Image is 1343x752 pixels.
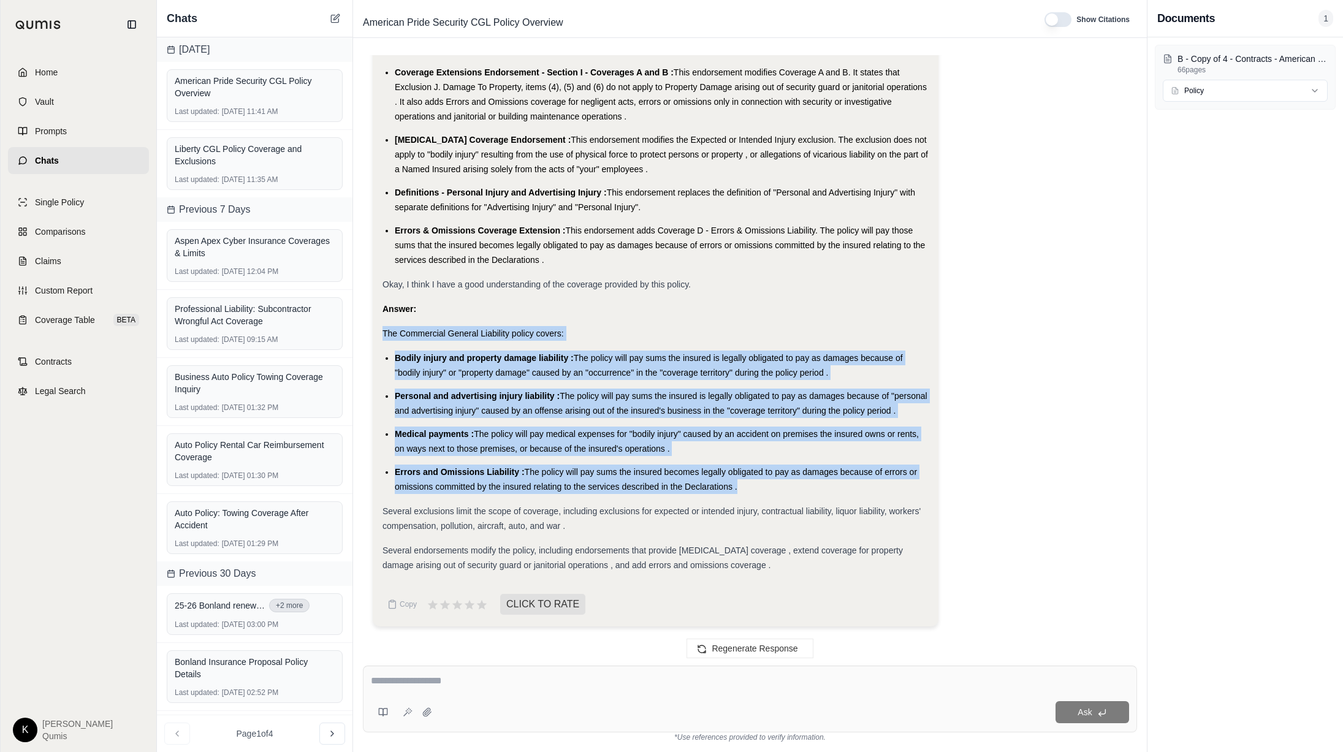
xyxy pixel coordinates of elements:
button: Ask [1056,701,1129,723]
a: Vault [8,88,149,115]
div: [DATE] 03:00 PM [175,620,335,629]
span: Prompts [35,125,67,137]
span: Last updated: [175,471,219,480]
span: Okay, I think I have a good understanding of the coverage provided by this policy. [382,279,691,289]
span: Several endorsements modify the policy, including endorsements that provide [MEDICAL_DATA] covera... [382,545,903,570]
span: Custom Report [35,284,93,297]
span: Regenerate Response [712,644,797,653]
div: Business Auto Policy Towing Coverage Inquiry [175,371,335,395]
span: The policy will pay sums the insured is legally obligated to pay as damages because of "bodily in... [395,353,903,378]
span: Vault [35,96,54,108]
div: Previous 7 Days [157,197,352,222]
span: The policy will pay medical expenses for "bodily injury" caused by an accident on premises the in... [395,429,919,454]
span: This endorsement modifies the Expected or Intended Injury exclusion. The exclusion does not apply... [395,135,928,174]
div: Auto Policy: Towing Coverage After Accident [175,507,335,531]
span: The policy will pay sums the insured is legally obligated to pay as damages because of "personal ... [395,391,927,416]
div: [DATE] 01:32 PM [175,403,335,412]
a: Claims [8,248,149,275]
div: [DATE] 01:30 PM [175,471,335,480]
span: Home [35,66,58,78]
div: Edit Title [358,13,1030,32]
span: Errors & Omissions Coverage Extension : [395,226,566,235]
span: Show Citations [1076,15,1130,25]
a: Comparisons [8,218,149,245]
span: Definitions - Personal Injury and Advertising Injury : [395,188,607,197]
span: Single Policy [35,196,84,208]
button: Regenerate Response [687,639,813,658]
a: Prompts [8,118,149,145]
span: Last updated: [175,175,219,184]
span: Last updated: [175,688,219,697]
span: Several exclusions limit the scope of coverage, including exclusions for expected or intended inj... [382,506,921,531]
span: CLICK TO RATE [500,594,585,615]
div: Aspen Apex Cyber Insurance Coverages & Limits [175,235,335,259]
div: Bonland Insurance Proposal Policy Details [175,656,335,680]
span: Contracts [35,355,72,368]
span: BETA [113,314,139,326]
span: 25-26 Bonland renewal proposal without WC.pdf [175,599,267,612]
span: The policy will pay sums the insured becomes legally obligated to pay as damages because of error... [395,467,917,492]
span: Page 1 of 4 [237,727,273,740]
span: Last updated: [175,107,219,116]
a: Single Policy [8,189,149,216]
button: Collapse sidebar [122,15,142,34]
span: Last updated: [175,620,219,629]
button: B - Copy of 4 - Contracts - American Pride Security Services Inc - CGL Policy.pdf66pages [1163,53,1328,75]
span: [PERSON_NAME] [42,718,113,730]
span: Chats [35,154,59,167]
div: Auto Policy Rental Car Reimbursement Coverage [175,439,335,463]
span: Last updated: [175,539,219,549]
span: Copy [400,599,417,609]
span: Errors and Omissions Liability : [395,467,525,477]
span: The Commercial General Liability policy covers: [382,329,564,338]
span: Last updated: [175,267,219,276]
strong: Answer: [382,304,416,314]
span: Bodily injury and property damage liability : [395,353,574,363]
span: Medical payments : [395,429,474,439]
span: 1 [1318,10,1333,27]
div: Liberty CGL Policy Coverage and Exclusions [175,143,335,167]
a: Custom Report [8,277,149,304]
span: Last updated: [175,403,219,412]
span: This endorsement replaces the definition of "Personal and Advertising Injury" with separate defin... [395,188,915,212]
a: Contracts [8,348,149,375]
h3: Documents [1157,10,1215,27]
span: Comparisons [35,226,85,238]
div: [DATE] 09:15 AM [175,335,335,344]
a: Chats [8,147,149,174]
button: +2 more [269,599,310,612]
span: Last updated: [175,335,219,344]
div: [DATE] [157,37,352,62]
p: B - Copy of 4 - Contracts - American Pride Security Services Inc - CGL Policy.pdf [1178,53,1328,65]
a: Home [8,59,149,86]
div: [DATE] 11:41 AM [175,107,335,116]
div: *Use references provided to verify information. [363,732,1137,742]
span: This endorsement modifies Coverage A and B. It states that Exclusion J. Damage To Property, items... [395,67,927,121]
a: Legal Search [8,378,149,404]
div: [DATE] 02:52 PM [175,688,335,697]
span: Ask [1078,707,1092,717]
div: [DATE] 11:35 AM [175,175,335,184]
div: Previous 30 Days [157,561,352,586]
span: American Pride Security CGL Policy Overview [358,13,568,32]
div: American Pride Security CGL Policy Overview [175,75,335,99]
span: Chats [167,10,197,27]
div: [DATE] 12:04 PM [175,267,335,276]
div: [DATE] 01:29 PM [175,539,335,549]
img: Qumis Logo [15,20,61,29]
div: Professional Liability: Subcontractor Wrongful Act Coverage [175,303,335,327]
p: 66 pages [1178,65,1328,75]
span: This endorsement adds Coverage D - Errors & Omissions Liability. The policy will pay those sums t... [395,226,925,265]
span: Claims [35,255,61,267]
a: Coverage TableBETA [8,306,149,333]
span: Coverage Extensions Endorsement - Section I - Coverages A and B : [395,67,674,77]
span: Qumis [42,730,113,742]
button: New Chat [328,11,343,26]
button: Copy [382,592,422,617]
span: [MEDICAL_DATA] Coverage Endorsement : [395,135,571,145]
span: Legal Search [35,385,86,397]
span: Coverage Table [35,314,95,326]
div: K [13,718,37,742]
span: Personal and advertising injury liability : [395,391,560,401]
